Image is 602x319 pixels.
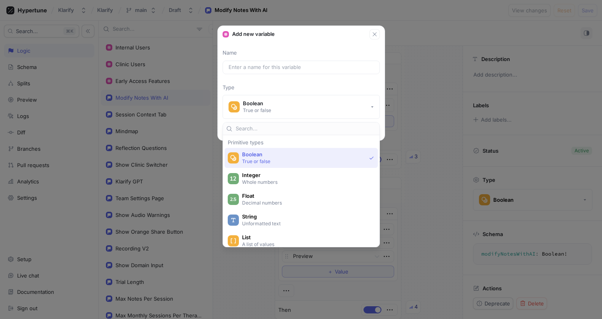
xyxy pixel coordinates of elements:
[243,100,271,107] div: Boolean
[223,84,380,92] p: Type
[242,213,371,220] span: String
[232,30,275,38] p: Add new variable
[242,151,366,158] span: Boolean
[242,234,371,241] span: List
[229,63,374,71] input: Enter a name for this variable
[242,179,369,185] p: Whole numbers
[242,172,371,179] span: Integer
[223,95,380,119] button: BooleanTrue or false
[223,49,380,57] p: Name
[242,199,369,206] p: Decimal numbers
[242,158,366,165] p: True or false
[242,241,369,248] p: A list of values
[225,140,378,145] div: Primitive types
[243,107,271,114] div: True or false
[242,193,371,199] span: Float
[242,220,369,227] p: Unformatted text
[236,125,376,133] input: Search...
